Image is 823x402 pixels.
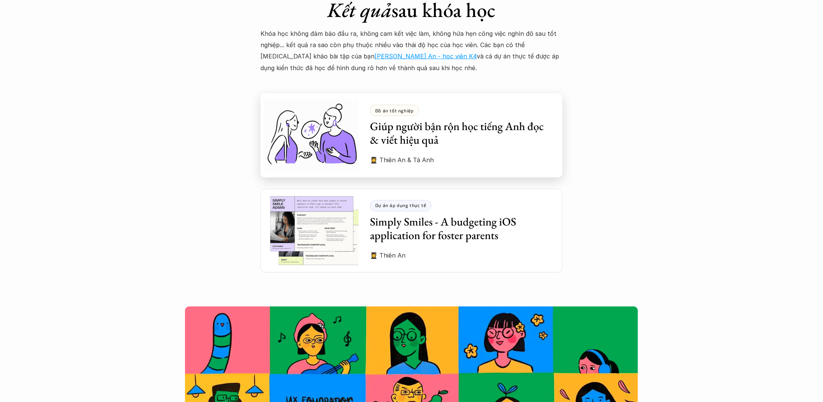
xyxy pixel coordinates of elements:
h3: Simply Smiles - A budgeting iOS application for foster parents [370,215,551,242]
h3: Giúp người bận rộn học tiếng Anh đọc & viết hiệu quả [370,120,551,147]
p: 👩‍🎓 Thiên An & Tá Anh [370,155,551,166]
a: Đồ án tốt nghiệpGiúp người bận rộn học tiếng Anh đọc & viết hiệu quả👩‍🎓 Thiên An & Tá Anh [260,94,563,177]
a: Dự án áp dụng thực tếSimply Smiles - A budgeting iOS application for foster parents👩‍🎓 Thiên An [260,189,563,273]
p: 👩‍🎓 Thiên An [370,250,551,261]
p: Đồ án tốt nghiệp [375,108,414,113]
p: Khóa học không đảm bảo đầu ra, không cam kết việc làm, không hứa hẹn công việc nghìn đô sau tốt n... [260,28,563,74]
a: [PERSON_NAME] An - học viên K4 [375,52,477,60]
p: Dự án áp dụng thực tế [375,203,426,208]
